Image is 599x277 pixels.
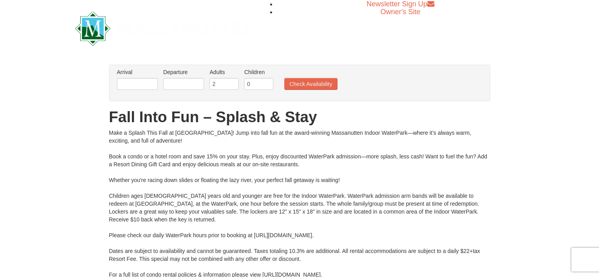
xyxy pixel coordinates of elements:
label: Children [244,68,273,76]
label: Arrival [117,68,158,76]
button: Check Availability [284,78,338,90]
label: Adults [210,68,239,76]
h1: Fall Into Fun – Splash & Stay [109,109,490,125]
img: Massanutten Resort Logo [75,11,256,46]
a: Owner's Site [380,8,420,16]
a: Massanutten Resort [75,18,256,37]
label: Departure [163,68,204,76]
